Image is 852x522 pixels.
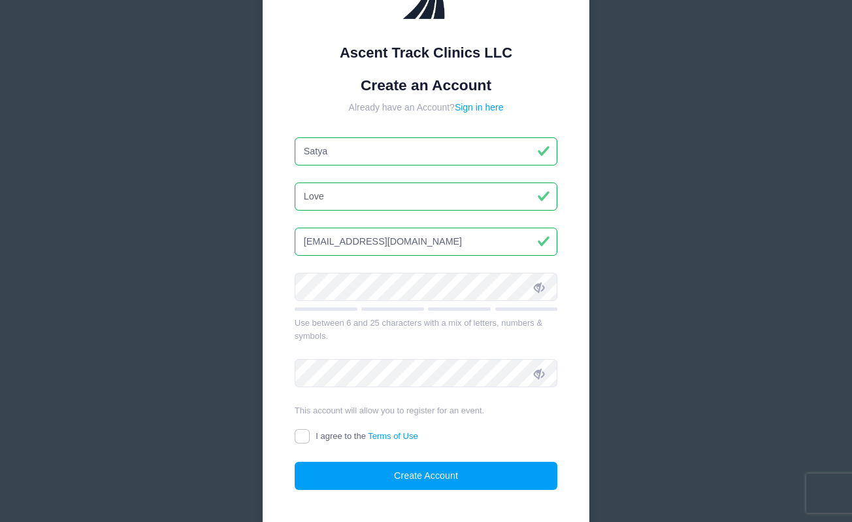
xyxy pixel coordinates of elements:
button: Create Account [295,462,558,490]
a: Terms of Use [368,431,418,441]
a: Sign in here [455,102,504,113]
input: Email [295,228,558,256]
div: Ascent Track Clinics LLC [295,42,558,63]
input: I agree to theTerms of Use [295,429,310,444]
input: Last Name [295,183,558,211]
div: Use between 6 and 25 characters with a mix of letters, numbers & symbols. [295,317,558,342]
div: This account will allow you to register for an event. [295,404,558,417]
div: Already have an Account? [295,101,558,114]
input: First Name [295,137,558,165]
span: I agree to the [316,431,418,441]
h1: Create an Account [295,77,558,94]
